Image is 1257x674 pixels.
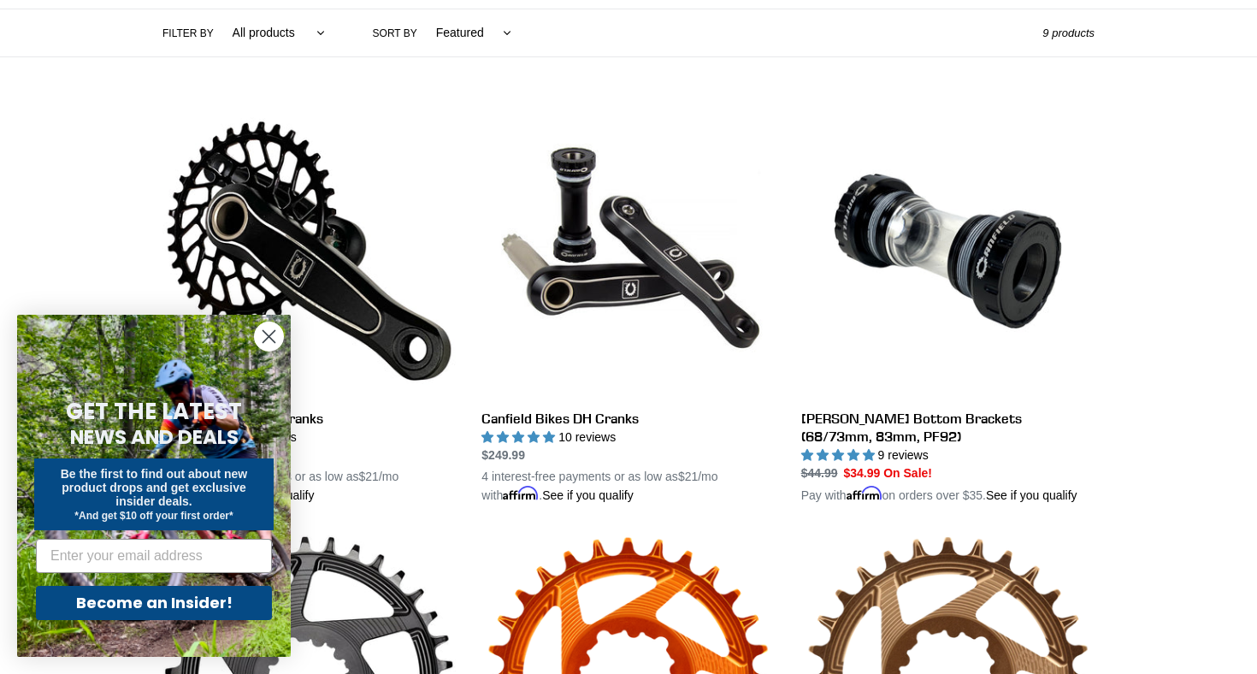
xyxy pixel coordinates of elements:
input: Enter your email address [36,539,272,573]
span: 9 products [1042,27,1095,39]
span: NEWS AND DEALS [70,423,239,451]
label: Filter by [162,26,214,41]
label: Sort by [373,26,417,41]
button: Become an Insider! [36,586,272,620]
span: *And get $10 off your first order* [74,510,233,522]
span: Be the first to find out about new product drops and get exclusive insider deals. [61,467,248,508]
button: Close dialog [254,322,284,352]
span: GET THE LATEST [66,396,242,427]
